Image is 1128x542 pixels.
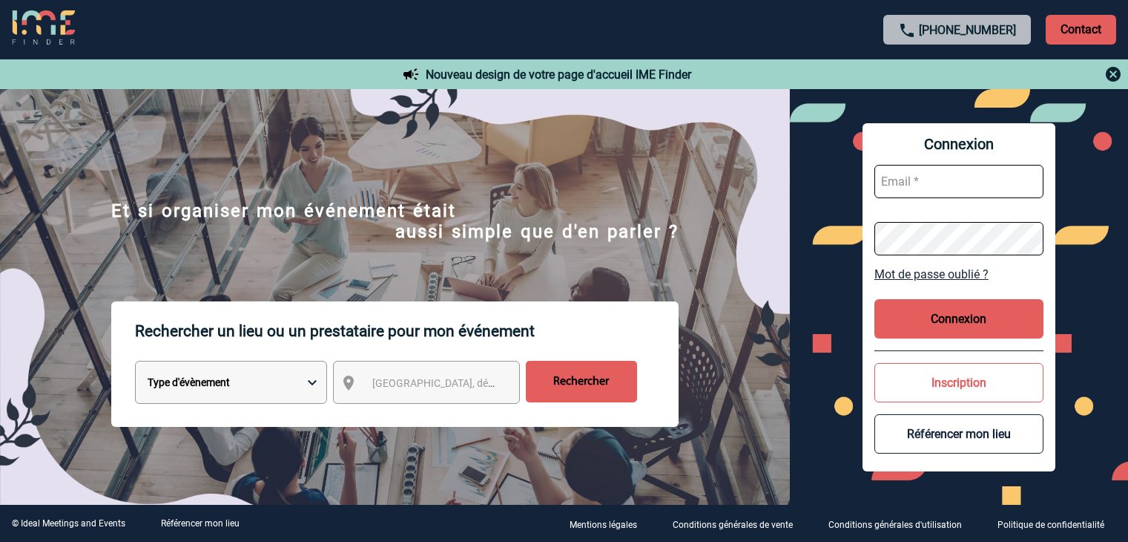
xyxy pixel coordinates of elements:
a: Mot de passe oublié ? [874,267,1043,281]
span: [GEOGRAPHIC_DATA], département, région... [372,377,578,389]
a: Mentions légales [558,517,661,531]
button: Inscription [874,363,1043,402]
p: Conditions générales de vente [673,520,793,530]
p: Contact [1046,15,1116,45]
a: Politique de confidentialité [986,517,1128,531]
button: Connexion [874,299,1043,339]
input: Email * [874,165,1043,198]
p: Conditions générales d'utilisation [828,520,962,530]
p: Politique de confidentialité [997,520,1104,530]
div: © Ideal Meetings and Events [12,518,125,529]
button: Référencer mon lieu [874,414,1043,454]
p: Rechercher un lieu ou un prestataire pour mon événement [135,301,679,361]
a: Référencer mon lieu [161,518,240,529]
span: Connexion [874,135,1043,153]
a: Conditions générales d'utilisation [817,517,986,531]
input: Rechercher [526,361,637,402]
a: Conditions générales de vente [661,517,817,531]
p: Mentions légales [570,520,637,530]
img: call-24-px.png [898,22,916,39]
a: [PHONE_NUMBER] [919,23,1016,37]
